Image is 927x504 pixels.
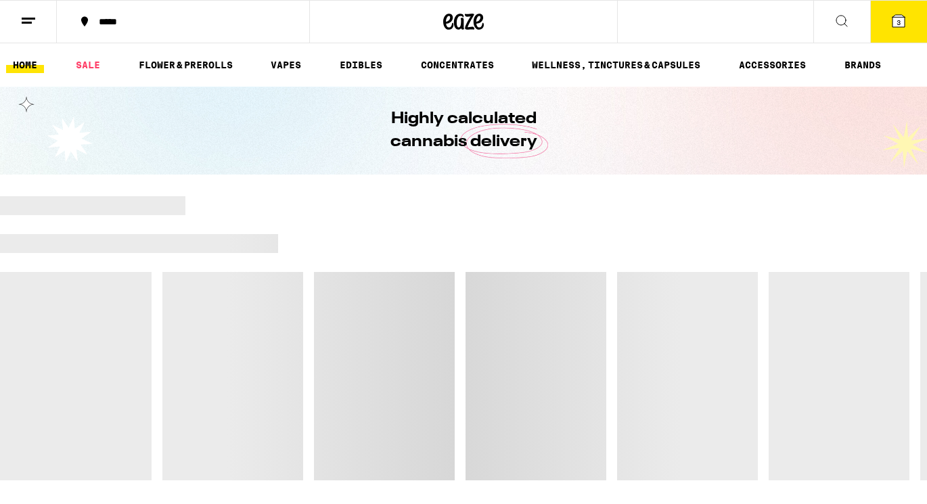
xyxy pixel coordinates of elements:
a: VAPES [264,57,308,73]
button: BRANDS [838,57,888,73]
a: FLOWER & PREROLLS [132,57,240,73]
span: 3 [897,18,901,26]
h1: Highly calculated cannabis delivery [352,108,575,154]
a: WELLNESS, TINCTURES & CAPSULES [525,57,707,73]
button: 3 [870,1,927,43]
a: ACCESSORIES [732,57,813,73]
a: CONCENTRATES [414,57,501,73]
a: HOME [6,57,44,73]
a: SALE [69,57,107,73]
a: EDIBLES [333,57,389,73]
